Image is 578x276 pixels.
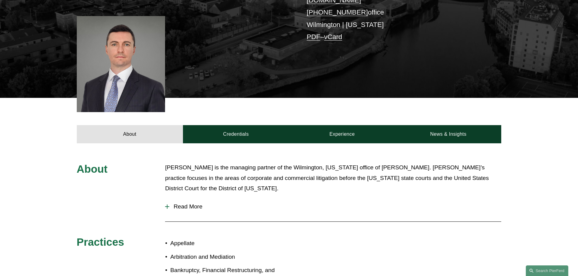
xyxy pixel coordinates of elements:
[324,33,342,41] a: vCard
[77,125,183,143] a: About
[169,203,501,210] span: Read More
[170,238,289,249] p: Appellate
[307,33,320,41] a: PDF
[170,252,289,262] p: Arbitration and Mediation
[165,162,501,194] p: [PERSON_NAME] is the managing partner of the Wilmington, [US_STATE] office of [PERSON_NAME]. [PER...
[77,163,108,175] span: About
[77,236,124,248] span: Practices
[183,125,289,143] a: Credentials
[526,265,568,276] a: Search this site
[395,125,501,143] a: News & Insights
[165,199,501,214] button: Read More
[307,8,368,16] a: [PHONE_NUMBER]
[289,125,395,143] a: Experience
